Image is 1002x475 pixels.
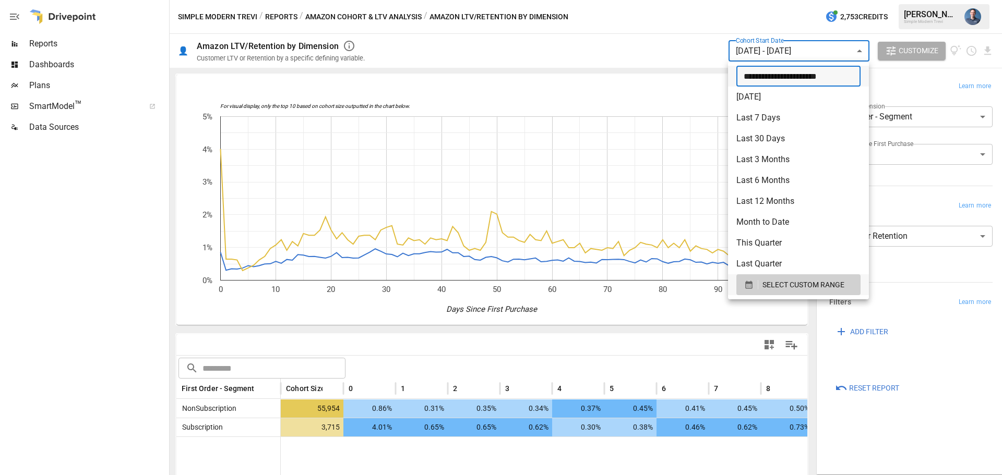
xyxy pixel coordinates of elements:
[728,149,869,170] li: Last 3 Months
[728,253,869,274] li: Last Quarter
[728,170,869,191] li: Last 6 Months
[728,128,869,149] li: Last 30 Days
[728,233,869,253] li: This Quarter
[728,87,869,107] li: [DATE]
[728,191,869,212] li: Last 12 Months
[762,278,844,291] span: SELECT CUSTOM RANGE
[728,107,869,128] li: Last 7 Days
[728,212,869,233] li: Month to Date
[736,274,861,295] button: SELECT CUSTOM RANGE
